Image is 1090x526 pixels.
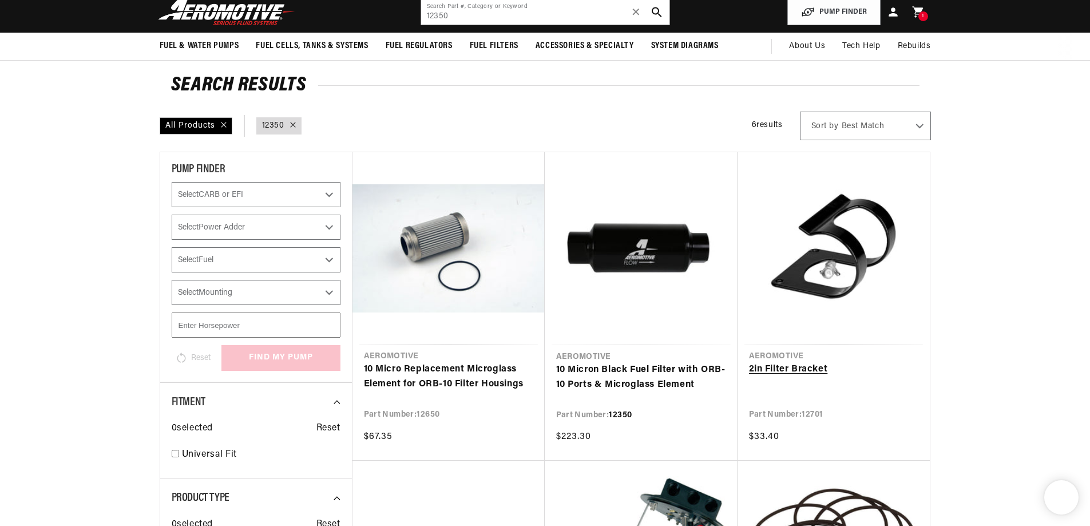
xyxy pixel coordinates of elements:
[386,40,453,52] span: Fuel Regulators
[172,397,205,408] span: Fitment
[160,40,239,52] span: Fuel & Water Pumps
[172,247,340,272] select: Fuel
[556,363,726,392] a: 10 Micron Black Fuel Filter with ORB-10 Ports & Microglass Element
[643,33,727,60] summary: System Diagrams
[536,40,634,52] span: Accessories & Specialty
[247,33,376,60] summary: Fuel Cells, Tanks & Systems
[172,421,213,436] span: 0 selected
[898,40,931,53] span: Rebuilds
[377,33,461,60] summary: Fuel Regulators
[160,117,232,135] div: All Products
[172,182,340,207] select: CARB or EFI
[527,33,643,60] summary: Accessories & Specialty
[182,448,340,462] a: Universal Fit
[800,112,931,140] select: Sort by
[316,421,340,436] span: Reset
[151,33,248,60] summary: Fuel & Water Pumps
[171,77,919,95] h2: Search Results
[172,164,225,175] span: PUMP FINDER
[172,313,340,338] input: Enter Horsepower
[752,121,783,129] span: 6 results
[172,215,340,240] select: Power Adder
[364,362,533,391] a: 10 Micro Replacement Microglass Element for ORB-10 Filter Housings
[780,33,834,60] a: About Us
[256,40,368,52] span: Fuel Cells, Tanks & Systems
[789,42,825,50] span: About Us
[470,40,518,52] span: Fuel Filters
[461,33,527,60] summary: Fuel Filters
[172,280,340,305] select: Mounting
[889,33,940,60] summary: Rebuilds
[749,362,918,377] a: 2in Filter Bracket
[631,3,641,21] span: ✕
[172,492,229,504] span: Product Type
[834,33,889,60] summary: Tech Help
[922,11,924,21] span: 1
[842,40,880,53] span: Tech Help
[811,121,839,132] span: Sort by
[651,40,719,52] span: System Diagrams
[262,120,284,132] a: 12350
